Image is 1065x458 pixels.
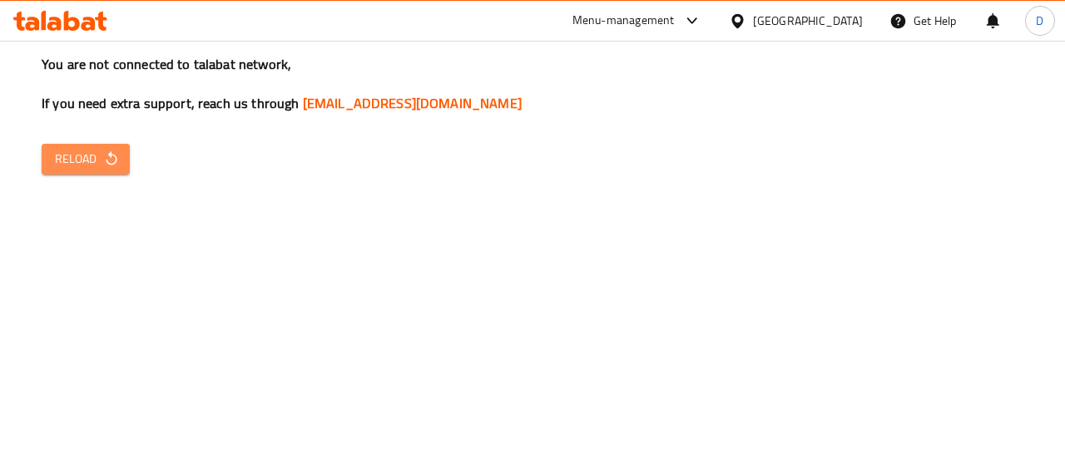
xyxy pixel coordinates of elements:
[42,144,130,175] button: Reload
[572,11,675,31] div: Menu-management
[42,55,1023,113] h3: You are not connected to talabat network, If you need extra support, reach us through
[753,12,863,30] div: [GEOGRAPHIC_DATA]
[1036,12,1043,30] span: D
[303,91,522,116] a: [EMAIL_ADDRESS][DOMAIN_NAME]
[55,149,116,170] span: Reload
